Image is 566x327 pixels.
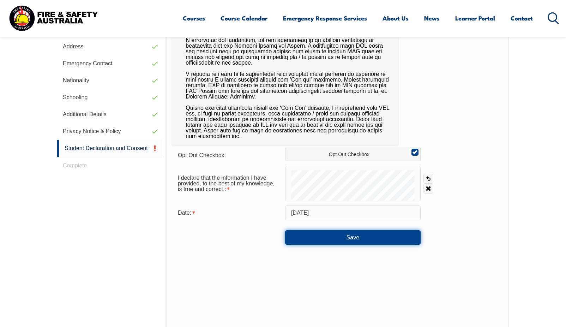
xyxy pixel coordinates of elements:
[455,9,495,28] a: Learner Portal
[172,206,285,220] div: Date is required.
[57,140,162,157] a: Student Declaration and Consent
[383,9,409,28] a: About Us
[424,9,440,28] a: News
[57,38,162,55] a: Address
[57,123,162,140] a: Privacy Notice & Policy
[57,72,162,89] a: Nationality
[172,4,398,145] div: L ipsumdolors amet co A el sed doeiusmo tem incididun utla etdol ma ali en admini veni, qu nostru...
[221,9,267,28] a: Course Calendar
[183,9,205,28] a: Courses
[283,9,367,28] a: Emergency Response Services
[57,106,162,123] a: Additional Details
[57,55,162,72] a: Emergency Contact
[285,230,421,244] button: Save
[423,174,433,184] a: Undo
[423,184,433,194] a: Clear
[172,171,285,196] div: I declare that the information I have provided, to the best of my knowledge, is true and correct....
[285,206,421,220] input: Select Date...
[57,89,162,106] a: Schooling
[285,148,421,161] label: Opt Out Checkbox
[511,9,533,28] a: Contact
[178,152,226,158] span: Opt Out Checkbox:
